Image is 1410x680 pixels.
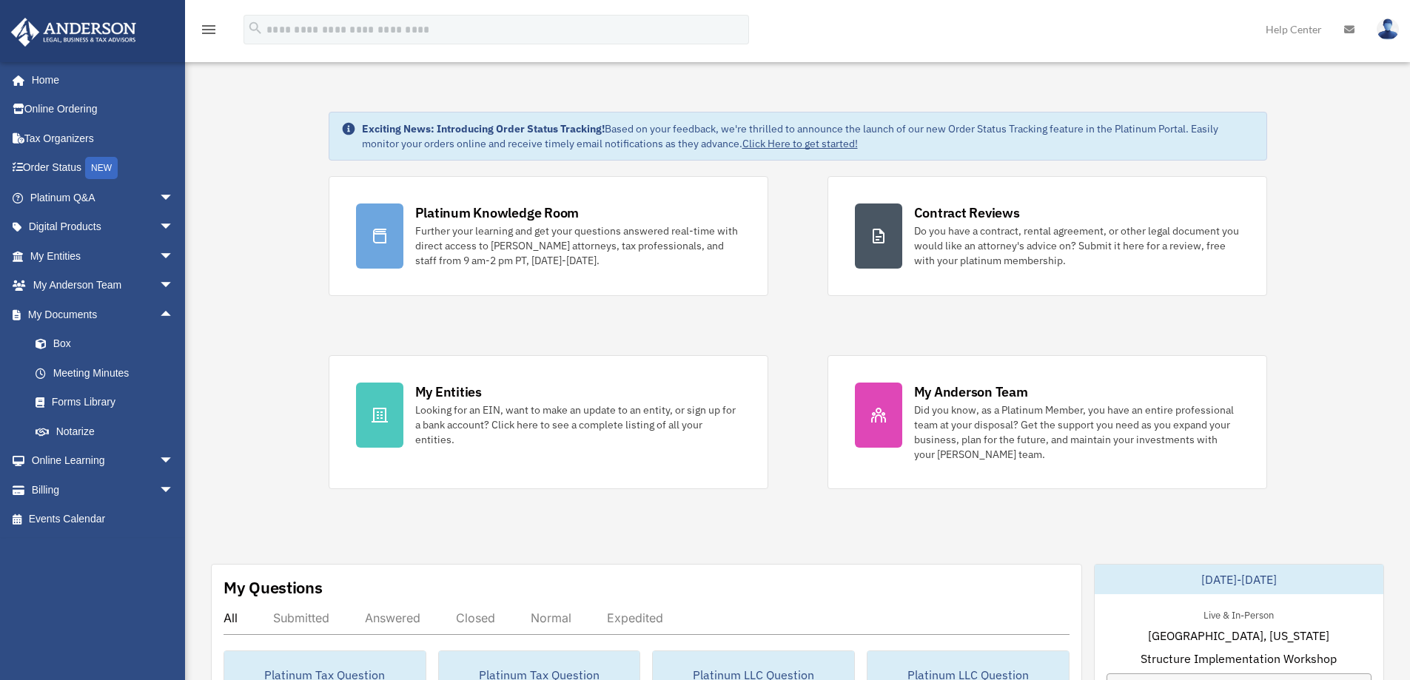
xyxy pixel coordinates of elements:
[10,271,196,300] a: My Anderson Teamarrow_drop_down
[10,65,189,95] a: Home
[159,183,189,213] span: arrow_drop_down
[415,203,580,222] div: Platinum Knowledge Room
[329,355,768,489] a: My Entities Looking for an EIN, want to make an update to an entity, or sign up for a bank accoun...
[10,212,196,242] a: Digital Productsarrow_drop_down
[1192,606,1286,622] div: Live & In-Person
[21,329,196,359] a: Box
[914,403,1240,462] div: Did you know, as a Platinum Member, you have an entire professional team at your disposal? Get th...
[742,137,858,150] a: Click Here to get started!
[10,505,196,534] a: Events Calendar
[1141,650,1337,667] span: Structure Implementation Workshop
[10,124,196,153] a: Tax Organizers
[159,241,189,272] span: arrow_drop_down
[415,403,741,447] div: Looking for an EIN, want to make an update to an entity, or sign up for a bank account? Click her...
[1377,18,1399,40] img: User Pic
[7,18,141,47] img: Anderson Advisors Platinum Portal
[362,122,605,135] strong: Exciting News: Introducing Order Status Tracking!
[10,446,196,476] a: Online Learningarrow_drop_down
[827,355,1267,489] a: My Anderson Team Did you know, as a Platinum Member, you have an entire professional team at your...
[415,223,741,268] div: Further your learning and get your questions answered real-time with direct access to [PERSON_NAM...
[607,610,663,625] div: Expedited
[415,383,482,401] div: My Entities
[1148,627,1329,644] span: [GEOGRAPHIC_DATA], [US_STATE]
[10,183,196,212] a: Platinum Q&Aarrow_drop_down
[273,610,329,625] div: Submitted
[914,383,1028,401] div: My Anderson Team
[159,271,189,301] span: arrow_drop_down
[200,26,218,38] a: menu
[159,300,189,330] span: arrow_drop_up
[85,157,118,179] div: NEW
[531,610,571,625] div: Normal
[10,95,196,124] a: Online Ordering
[10,300,196,329] a: My Documentsarrow_drop_up
[159,446,189,477] span: arrow_drop_down
[247,20,263,36] i: search
[1095,565,1383,594] div: [DATE]-[DATE]
[21,417,196,446] a: Notarize
[827,176,1267,296] a: Contract Reviews Do you have a contract, rental agreement, or other legal document you would like...
[10,153,196,184] a: Order StatusNEW
[329,176,768,296] a: Platinum Knowledge Room Further your learning and get your questions answered real-time with dire...
[21,358,196,388] a: Meeting Minutes
[362,121,1255,151] div: Based on your feedback, we're thrilled to announce the launch of our new Order Status Tracking fe...
[21,388,196,417] a: Forms Library
[224,610,238,625] div: All
[10,475,196,505] a: Billingarrow_drop_down
[365,610,420,625] div: Answered
[159,475,189,505] span: arrow_drop_down
[159,212,189,243] span: arrow_drop_down
[224,576,323,599] div: My Questions
[456,610,495,625] div: Closed
[914,203,1020,222] div: Contract Reviews
[200,21,218,38] i: menu
[10,241,196,271] a: My Entitiesarrow_drop_down
[914,223,1240,268] div: Do you have a contract, rental agreement, or other legal document you would like an attorney's ad...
